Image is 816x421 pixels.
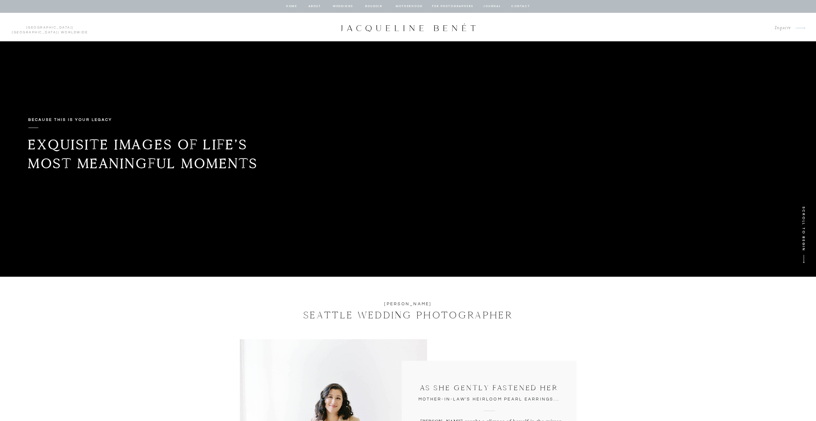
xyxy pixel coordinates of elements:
[28,136,258,172] b: Exquisite images of life’s most meaningful moments
[308,4,322,9] a: about
[432,4,474,9] a: for photographers
[770,24,791,32] a: Inquire
[26,26,72,29] a: [GEOGRAPHIC_DATA]
[416,383,563,394] p: As she Gently Fastened Her
[416,396,563,403] p: Mother-In-Law's Heirloom Pearl Earrings...
[9,25,91,29] p: | | Worldwide
[365,4,383,9] a: BOUDOIR
[12,31,58,34] a: [GEOGRAPHIC_DATA]
[332,4,354,9] a: Weddings
[799,206,807,261] p: SCROLL TO BEGIN
[396,4,422,9] a: Motherhood
[482,4,502,9] a: journal
[28,118,112,122] b: Because this is your legacy
[510,4,531,9] a: contact
[286,4,298,9] a: home
[347,300,469,307] h2: [PERSON_NAME]
[283,307,533,323] h1: SEATTLE WEDDING PHOTOGRAPHER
